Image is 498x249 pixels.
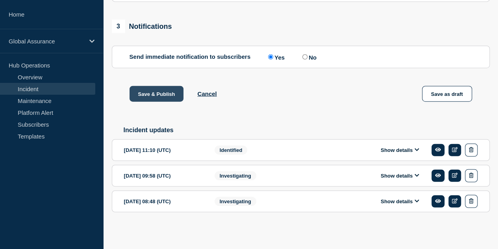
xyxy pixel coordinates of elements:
[302,54,307,60] input: No
[378,172,422,179] button: Show details
[124,195,203,208] div: [DATE] 08:48 (UTC)
[130,86,184,102] button: Save & Publish
[422,86,472,102] button: Save as draft
[124,144,203,157] div: [DATE] 11:10 (UTC)
[378,147,422,154] button: Show details
[268,54,273,60] input: Yes
[266,53,285,61] label: Yes
[378,198,422,205] button: Show details
[215,171,256,180] span: Investigating
[112,20,125,33] span: 3
[215,146,248,155] span: Identified
[9,38,84,45] p: Global Assurance
[300,53,317,61] label: No
[124,127,490,134] h2: Incident updates
[124,169,203,182] div: [DATE] 09:58 (UTC)
[215,197,256,206] span: Investigating
[130,53,251,61] p: Send immediate notification to subscribers
[197,90,217,97] button: Cancel
[130,53,472,61] div: Send immediate notification to subscribers
[112,20,172,33] div: Notifications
